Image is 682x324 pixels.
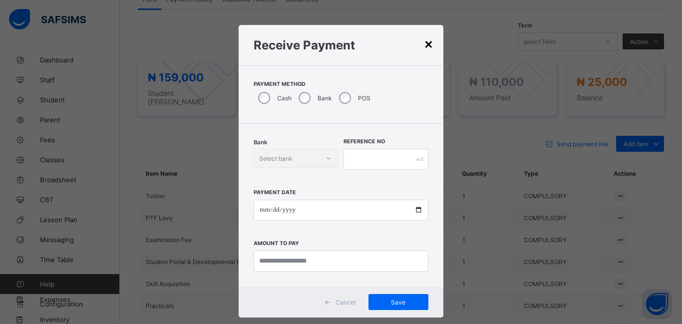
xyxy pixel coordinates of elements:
[318,94,332,102] label: Bank
[254,189,296,196] label: Payment Date
[254,81,428,87] span: Payment Method
[254,240,299,247] label: Amount to pay
[424,35,433,52] div: ×
[376,299,421,306] span: Save
[336,299,355,306] span: Cancel
[358,94,370,102] label: POS
[277,94,292,102] label: Cash
[343,138,385,145] label: Reference No
[254,38,428,52] h1: Receive Payment
[254,139,267,146] span: Bank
